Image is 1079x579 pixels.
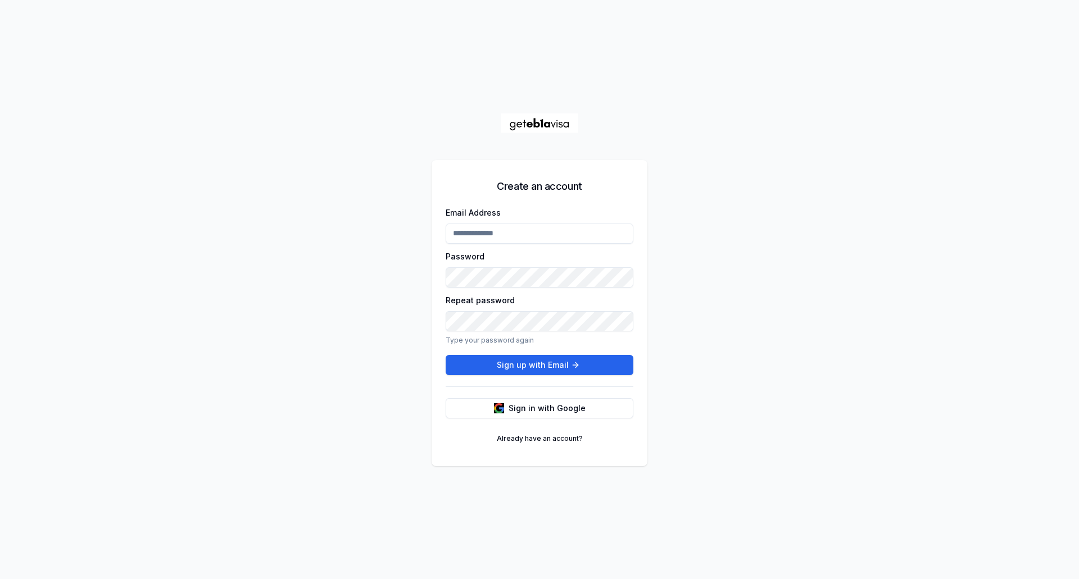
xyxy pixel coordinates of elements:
label: Email Address [446,208,501,217]
label: Repeat password [446,295,515,305]
label: Password [446,252,484,261]
img: geteb1avisa logo [500,113,579,133]
h5: Create an account [497,179,582,194]
button: Sign in with Google [446,398,633,418]
img: google logo [494,403,504,413]
p: Type your password again [446,336,633,349]
span: Sign in with Google [509,403,586,414]
a: Already have an account? [490,430,590,448]
button: Sign up with Email [446,355,633,375]
a: Home Page [500,113,579,133]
